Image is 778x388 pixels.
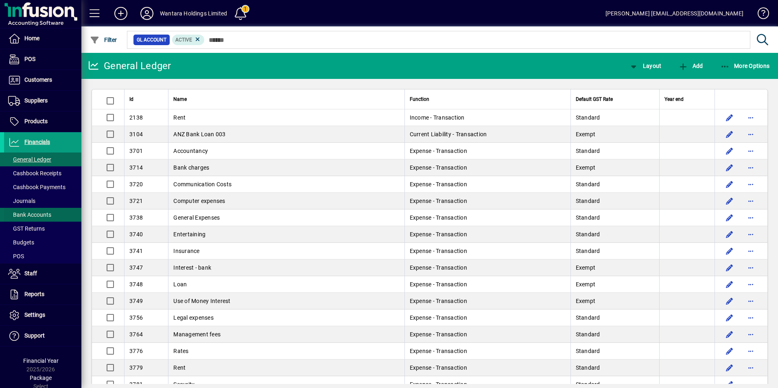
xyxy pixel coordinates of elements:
button: More options [744,228,757,241]
span: Function [410,95,429,104]
span: Expense - Transaction [410,314,467,321]
span: Standard [576,331,600,338]
span: Rent [173,114,186,121]
span: POS [24,56,35,62]
button: Edit [723,344,736,357]
button: More options [744,244,757,257]
span: Financial Year [23,357,59,364]
a: Support [4,326,81,346]
a: Settings [4,305,81,325]
button: More options [744,128,757,141]
div: Wantara Holdings Limited [160,7,227,20]
span: Standard [576,348,600,354]
span: 3104 [129,131,143,137]
span: Standard [576,214,600,221]
button: Edit [723,261,736,274]
span: Income - Transaction [410,114,465,121]
span: Bank charges [173,164,209,171]
button: Profile [134,6,160,21]
span: 3776 [129,348,143,354]
button: Edit [723,294,736,307]
span: Exempt [576,164,596,171]
button: Edit [723,278,736,291]
a: Customers [4,70,81,90]
span: Budgets [8,239,34,246]
span: 3714 [129,164,143,171]
button: More options [744,311,757,324]
span: Active [175,37,192,43]
span: Expense - Transaction [410,364,467,371]
span: Standard [576,248,600,254]
span: Standard [576,181,600,187]
span: Id [129,95,133,104]
span: 3738 [129,214,143,221]
span: 3720 [129,181,143,187]
span: ANZ Bank Loan 003 [173,131,225,137]
span: 3740 [129,231,143,238]
span: Expense - Transaction [410,348,467,354]
span: Bank Accounts [8,211,51,218]
button: More options [744,178,757,191]
span: Customers [24,76,52,83]
span: Communication Costs [173,181,232,187]
a: Bank Accounts [4,208,81,222]
span: POS [8,253,24,259]
span: Standard [576,198,600,204]
span: Expense - Transaction [410,298,467,304]
span: Exempt [576,298,596,304]
span: GST Returns [8,225,45,232]
button: More options [744,144,757,157]
span: Management fees [173,331,221,338]
button: Filter [88,33,119,47]
span: Exempt [576,131,596,137]
span: Interest - bank [173,264,211,271]
span: Current Liability - Transaction [410,131,487,137]
button: More Options [718,59,772,73]
a: Reports [4,284,81,305]
button: More options [744,261,757,274]
a: Cashbook Payments [4,180,81,194]
span: Filter [90,37,117,43]
span: Home [24,35,39,41]
span: Name [173,95,187,104]
span: Cashbook Payments [8,184,66,190]
button: More options [744,278,757,291]
span: Use of Money Interest [173,298,230,304]
span: Expense - Transaction [410,381,467,388]
span: Suppliers [24,97,48,104]
div: Name [173,95,399,104]
span: Settings [24,312,45,318]
button: Edit [723,228,736,241]
span: 2138 [129,114,143,121]
span: Insurance [173,248,199,254]
span: General Expenses [173,214,220,221]
span: Standard [576,231,600,238]
span: Expense - Transaction [410,164,467,171]
a: Knowledge Base [752,2,768,28]
span: Legal expenses [173,314,214,321]
button: Edit [723,178,736,191]
span: Standard [576,381,600,388]
button: Edit [723,161,736,174]
span: Expense - Transaction [410,148,467,154]
mat-chip: Activation Status: Active [172,35,205,45]
button: More options [744,211,757,224]
span: Journals [8,198,35,204]
span: 3721 [129,198,143,204]
a: Staff [4,264,81,284]
span: Exempt [576,281,596,288]
button: Edit [723,311,736,324]
div: General Ledger [87,59,171,72]
span: Year end [664,95,684,104]
span: Layout [629,63,661,69]
span: Standard [576,364,600,371]
span: Security [173,381,194,388]
span: Rates [173,348,188,354]
span: Expense - Transaction [410,331,467,338]
button: Edit [723,128,736,141]
span: Expense - Transaction [410,214,467,221]
span: Entertaining [173,231,205,238]
a: General Ledger [4,153,81,166]
button: Edit [723,244,736,257]
span: Support [24,332,45,339]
